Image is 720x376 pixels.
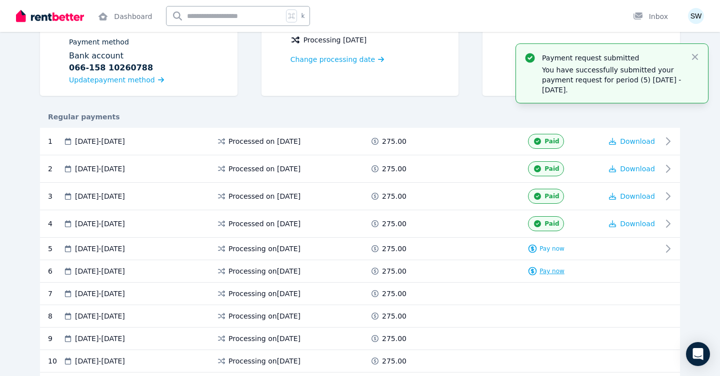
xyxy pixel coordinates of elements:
[69,50,227,74] div: Bank account
[48,356,63,366] div: 10
[75,266,125,276] span: [DATE] - [DATE]
[539,245,564,253] span: Pay now
[382,219,406,229] span: 275.00
[544,192,559,200] span: Paid
[75,311,125,321] span: [DATE] - [DATE]
[75,289,125,299] span: [DATE] - [DATE]
[69,62,153,74] b: 066-158 10260788
[228,219,300,229] span: Processed on [DATE]
[609,219,655,229] button: Download
[301,12,304,20] span: k
[228,244,300,254] span: Processing on [DATE]
[620,220,655,228] span: Download
[544,137,559,145] span: Paid
[48,311,63,321] div: 8
[75,219,125,229] span: [DATE] - [DATE]
[48,134,63,149] div: 1
[609,191,655,201] button: Download
[290,54,384,64] a: Change processing date
[75,334,125,344] span: [DATE] - [DATE]
[228,191,300,201] span: Processed on [DATE]
[382,244,406,254] span: 275.00
[228,266,300,276] span: Processing on [DATE]
[228,164,300,174] span: Processed on [DATE]
[48,216,63,231] div: 4
[75,191,125,201] span: [DATE] - [DATE]
[228,356,300,366] span: Processing on [DATE]
[48,334,63,344] div: 9
[48,161,63,176] div: 2
[620,165,655,173] span: Download
[228,311,300,321] span: Processing on [DATE]
[382,311,406,321] span: 275.00
[620,137,655,145] span: Download
[542,53,682,63] p: Payment request submitted
[539,267,564,275] span: Pay now
[69,37,227,47] p: Payment method
[609,136,655,146] button: Download
[544,220,559,228] span: Paid
[40,112,680,122] div: Regular payments
[688,8,704,24] img: Shanara Wijethunga
[382,266,406,276] span: 275.00
[228,136,300,146] span: Processed on [DATE]
[382,289,406,299] span: 275.00
[228,334,300,344] span: Processing on [DATE]
[75,356,125,366] span: [DATE] - [DATE]
[48,289,63,299] div: 7
[48,244,63,254] div: 5
[382,191,406,201] span: 275.00
[48,266,63,276] div: 6
[69,15,227,86] p: $275.00
[75,244,125,254] span: [DATE] - [DATE]
[544,165,559,173] span: Paid
[228,289,300,299] span: Processing on [DATE]
[75,136,125,146] span: [DATE] - [DATE]
[69,76,155,84] span: Update payment method
[75,164,125,174] span: [DATE] - [DATE]
[633,11,668,21] div: Inbox
[48,189,63,204] div: 3
[382,334,406,344] span: 275.00
[290,54,375,64] span: Change processing date
[382,136,406,146] span: 275.00
[16,8,84,23] img: RentBetter
[382,356,406,366] span: 275.00
[382,164,406,174] span: 275.00
[542,65,682,95] p: You have successfully submitted your payment request for period (5) [DATE] - [DATE].
[609,164,655,174] button: Download
[303,35,367,45] span: Processing [DATE]
[620,192,655,200] span: Download
[686,342,710,366] div: Open Intercom Messenger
